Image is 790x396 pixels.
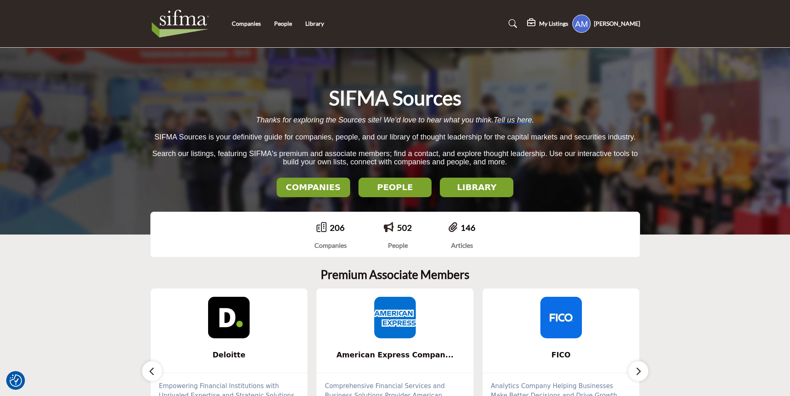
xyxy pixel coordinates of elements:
[483,344,640,366] a: FICO
[10,374,22,387] img: Revisit consent button
[442,182,511,192] h2: LIBRARY
[493,116,532,124] a: Tell us here
[540,297,582,338] img: FICO
[527,19,568,29] div: My Listings
[256,116,534,124] span: Thanks for exploring the Sources site! We’d love to hear what you think. .
[461,222,476,232] a: 146
[321,268,469,282] h2: Premium Associate Members
[329,350,461,360] span: American Express Compan...
[152,149,638,166] span: Search our listings, featuring SIFMA's premium and associate members; find a contact, and explore...
[495,350,627,360] span: FICO
[495,344,627,366] b: FICO
[440,178,513,197] button: LIBRARY
[384,240,412,250] div: People
[329,85,461,111] h1: SIFMA Sources
[572,15,591,33] button: Show hide supplier dropdown
[374,297,416,338] img: American Express Company
[539,20,568,27] h5: My Listings
[10,374,22,387] button: Consent Preferences
[358,178,432,197] button: PEOPLE
[279,182,348,192] h2: COMPANIES
[330,222,345,232] a: 206
[232,20,261,27] a: Companies
[314,240,347,250] div: Companies
[163,350,295,360] span: Deloitte
[208,297,250,338] img: Deloitte
[449,240,476,250] div: Articles
[329,344,461,366] b: American Express Company
[316,344,474,366] a: American Express Compan...
[155,133,635,141] span: SIFMA Sources is your definitive guide for companies, people, and our library of thought leadersh...
[277,178,350,197] button: COMPANIES
[305,20,324,27] a: Library
[594,20,640,28] h5: [PERSON_NAME]
[274,20,292,27] a: People
[163,344,295,366] b: Deloitte
[397,222,412,232] a: 502
[500,17,523,30] a: Search
[151,344,308,366] a: Deloitte
[150,7,215,40] img: Site Logo
[361,182,429,192] h2: PEOPLE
